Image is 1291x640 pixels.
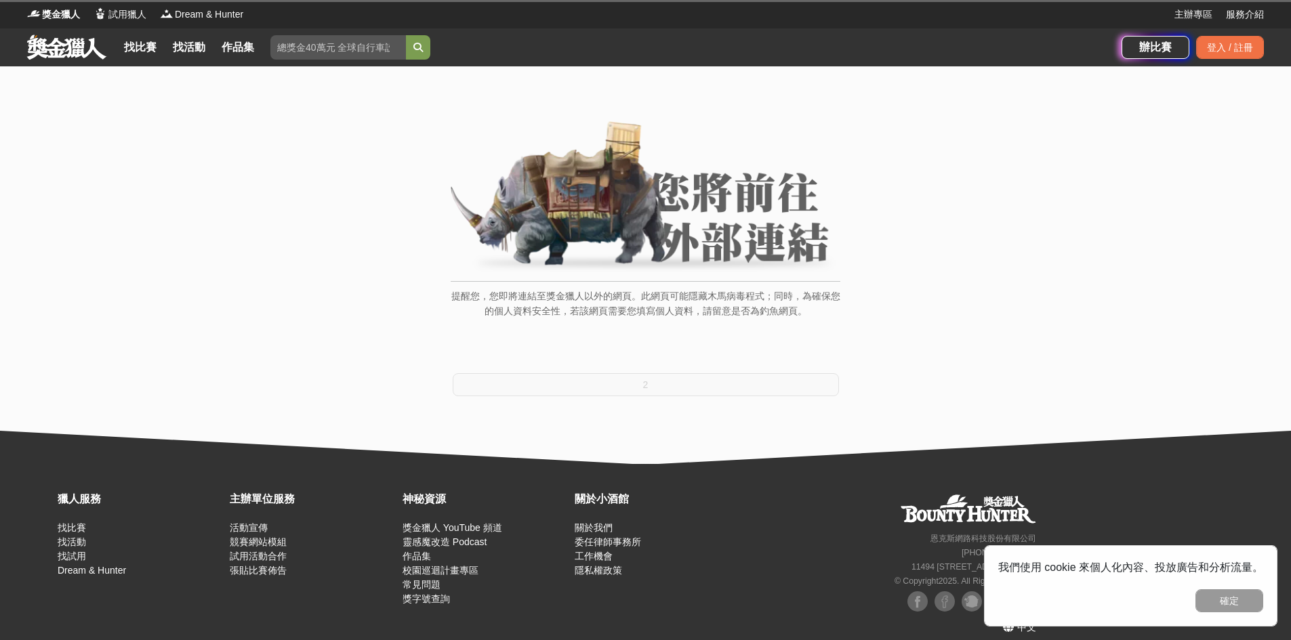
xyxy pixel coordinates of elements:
a: 獎字號查詢 [403,593,450,604]
a: 張貼比賽佈告 [230,565,287,576]
a: 作品集 [216,38,260,57]
img: Facebook [907,591,928,612]
a: 靈感魔改造 Podcast [403,536,487,547]
span: Dream & Hunter [175,7,243,22]
img: Facebook [935,591,955,612]
img: Logo [27,7,41,20]
a: 找活動 [167,38,211,57]
img: Plurk [962,591,982,612]
a: 常見問題 [403,579,440,590]
small: [PHONE_NUMBER] [962,548,1036,557]
a: Logo試用獵人 [94,7,146,22]
div: 獵人服務 [58,491,223,507]
div: 主辦單位服務 [230,491,395,507]
span: 試用獵人 [108,7,146,22]
a: 作品集 [403,551,431,561]
a: 辦比賽 [1122,36,1189,59]
input: 總獎金40萬元 全球自行車設計比賽 [270,35,406,60]
a: 活動宣傳 [230,522,268,533]
button: 2 [453,373,839,396]
a: LogoDream & Hunter [160,7,243,22]
div: 登入 / 註冊 [1196,36,1264,59]
a: 主辦專區 [1174,7,1212,22]
a: 服務介紹 [1226,7,1264,22]
a: 找比賽 [58,522,86,533]
a: 工作機會 [575,551,613,561]
a: 試用活動合作 [230,551,287,561]
a: 校園巡迴計畫專區 [403,565,478,576]
a: 競賽網站模組 [230,536,287,547]
span: 獎金獵人 [42,7,80,22]
div: 神秘資源 [403,491,568,507]
img: External Link Banner [451,121,840,274]
a: 委任律師事務所 [575,536,641,547]
a: 找試用 [58,551,86,561]
a: Dream & Hunter [58,565,126,576]
p: 提醒您，您即將連結至獎金獵人以外的網頁。此網頁可能隱藏木馬病毒程式；同時，為確保您的個人資料安全性，若該網頁需要您填寫個人資料，請留意是否為釣魚網頁。 [451,289,840,333]
button: 確定 [1195,589,1263,612]
small: 11494 [STREET_ADDRESS] 3 樓 [911,562,1036,572]
a: 找比賽 [119,38,162,57]
a: 獎金獵人 YouTube 頻道 [403,522,502,533]
span: 我們使用 cookie 來個人化內容、投放廣告和分析流量。 [998,561,1263,573]
small: © Copyright 2025 . All Rights Reserved. [895,576,1036,586]
img: Logo [160,7,173,20]
img: Logo [94,7,107,20]
small: 恩克斯網路科技股份有限公司 [930,534,1036,543]
a: Logo獎金獵人 [27,7,80,22]
a: 隱私權政策 [575,565,622,576]
div: 關於小酒館 [575,491,740,507]
a: 關於我們 [575,522,613,533]
a: 找活動 [58,536,86,547]
span: 中文 [1017,622,1036,633]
